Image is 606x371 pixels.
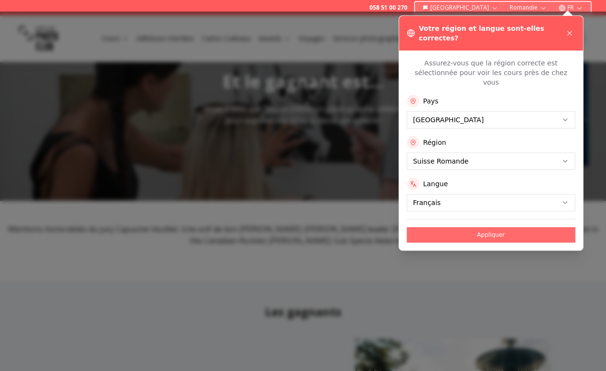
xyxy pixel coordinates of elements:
button: Appliquer [407,227,575,243]
p: Assurez-vous que la région correcte est sélectionnée pour voir les cours près de chez vous [407,58,575,87]
button: [GEOGRAPHIC_DATA] [419,2,502,13]
button: FR [554,2,587,13]
h3: Votre région et langue sont-elles correctes? [419,24,564,43]
label: Pays [423,96,438,106]
button: Romandie [506,2,551,13]
label: Région [423,138,446,147]
a: 058 51 00 270 [369,4,407,12]
label: Langue [423,179,448,189]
